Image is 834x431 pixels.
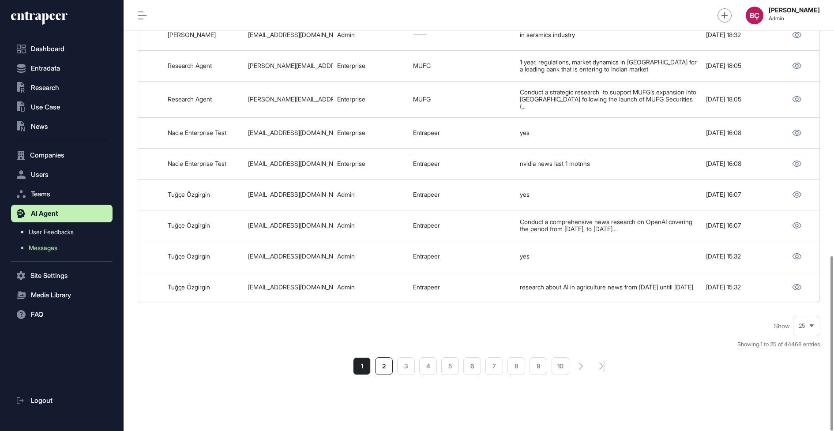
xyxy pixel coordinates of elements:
[413,252,440,260] a: Entrapeer
[168,160,226,167] a: Nacie Enterprise Test
[248,253,328,260] div: [EMAIL_ADDRESS][DOMAIN_NAME]
[706,129,773,136] div: [DATE] 16:08
[168,129,226,136] a: Nacie Enterprise Test
[520,89,697,110] div: Conduct a strategic research to support MUFG’s expansion into [GEOGRAPHIC_DATA] following the lau...
[11,40,113,58] a: Dashboard
[11,166,113,184] button: Users
[11,60,113,77] button: Entradata
[337,284,404,291] div: Admin
[11,79,113,97] button: Research
[248,160,328,167] div: [EMAIL_ADDRESS][DOMAIN_NAME]
[706,160,773,167] div: [DATE] 16:08
[507,357,525,375] a: 8
[769,7,820,14] strong: [PERSON_NAME]
[579,363,583,370] a: search-pagination-next-button
[706,31,773,38] div: [DATE] 18:32
[11,146,113,164] button: Companies
[168,221,210,229] a: Tuğçe Özgirgin
[31,104,60,111] span: Use Case
[31,210,58,217] span: AI Agent
[520,129,697,136] div: yes
[799,322,805,329] span: 25
[168,283,210,291] a: Tuğçe Özgirgin
[168,252,210,260] a: Tuğçe Özgirgin
[11,286,113,304] button: Media Library
[463,357,481,375] a: 6
[413,283,440,291] a: Entrapeer
[706,253,773,260] div: [DATE] 15:32
[706,62,773,69] div: [DATE] 18:05
[248,96,328,103] div: [PERSON_NAME][EMAIL_ADDRESS][DOMAIN_NAME]
[337,191,404,198] div: Admin
[520,160,697,167] div: nvidia news last 1 motnhs
[11,118,113,135] button: News
[413,221,440,229] a: Entrapeer
[31,171,49,178] span: Users
[11,205,113,222] button: AI Agent
[248,222,328,229] div: [EMAIL_ADDRESS][DOMAIN_NAME]
[353,357,371,375] a: 1
[11,306,113,323] button: FAQ
[30,152,64,159] span: Companies
[248,284,328,291] div: [EMAIL_ADDRESS][DOMAIN_NAME]
[706,96,773,103] div: [DATE] 18:05
[248,31,328,38] div: [EMAIL_ADDRESS][DOMAIN_NAME]
[413,62,431,69] a: MUFG
[31,311,43,318] span: FAQ
[168,62,212,69] a: Research Agent
[413,160,440,167] a: Entrapeer
[31,84,59,91] span: Research
[30,272,68,279] span: Site Settings
[746,7,763,24] button: BÇ
[168,95,212,103] a: Research Agent
[441,357,459,375] a: 5
[520,218,697,233] div: Conduct a comprehensive news research on OpenAI covering the period from [DATE], to [DATE]....
[337,62,404,69] div: Enterprise
[29,229,74,236] span: User Feedbacks
[737,340,820,349] div: Showing 1 to 25 of 44468 entries
[31,45,64,52] span: Dashboard
[530,357,547,375] a: 9
[168,191,210,198] a: Tuğçe Özgirgin
[419,357,437,375] a: 4
[337,31,404,38] div: Admin
[520,59,697,73] div: 1 year, regulations, market dynamics in [GEOGRAPHIC_DATA] for a leading bank that is entering to ...
[706,284,773,291] div: [DATE] 15:32
[769,15,820,22] span: Admin
[520,31,697,38] div: in seramics industry
[337,129,404,136] div: Enterprise
[248,129,328,136] div: [EMAIL_ADDRESS][DOMAIN_NAME]
[552,357,569,375] a: 10
[774,322,790,330] span: Show
[168,31,216,38] a: [PERSON_NAME]
[706,222,773,229] div: [DATE] 16:07
[520,191,697,198] div: yes
[31,65,60,72] span: Entradata
[11,392,113,409] a: Logout
[599,360,605,372] a: search-pagination-last-page-button
[11,185,113,203] button: Teams
[337,96,404,103] div: Enterprise
[413,129,440,136] a: Entrapeer
[706,191,773,198] div: [DATE] 16:07
[31,397,53,404] span: Logout
[397,357,415,375] a: 3
[375,357,393,375] a: 2
[31,292,71,299] span: Media Library
[15,224,113,240] a: User Feedbacks
[413,191,440,198] a: Entrapeer
[29,244,57,251] span: Messages
[520,253,697,260] div: yes
[485,357,503,375] a: 7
